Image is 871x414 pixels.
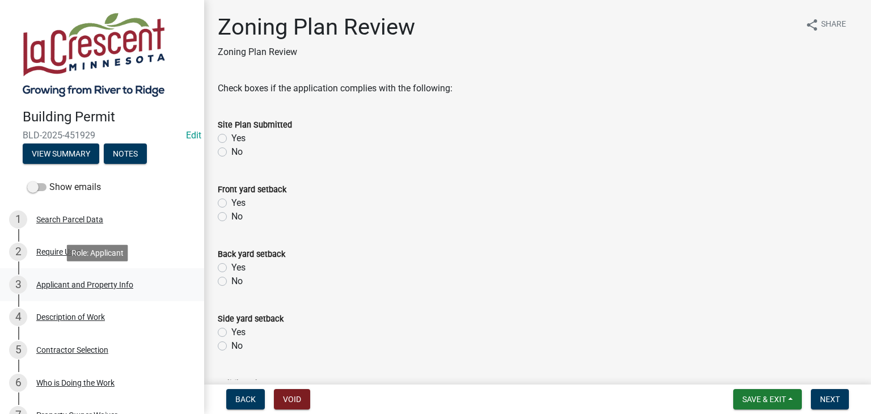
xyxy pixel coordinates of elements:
button: Back [226,389,265,409]
label: Show emails [27,180,101,194]
h1: Zoning Plan Review [218,14,415,41]
div: Applicant and Property Info [36,281,133,289]
label: Yes [231,132,246,145]
button: Save & Exit [733,389,802,409]
label: Site Plan Submitted [218,121,292,129]
div: Require User [36,248,81,256]
div: 2 [9,243,27,261]
label: Yes [231,196,246,210]
button: Notes [104,143,147,164]
h4: Building Permit [23,109,195,125]
div: 5 [9,341,27,359]
label: No [231,145,243,159]
div: Who is Doing the Work [36,379,115,387]
button: shareShare [796,14,855,36]
label: Side yard setback [218,315,284,323]
span: Next [820,395,840,404]
label: Back yard setback [218,251,285,259]
div: 4 [9,308,27,326]
button: View Summary [23,143,99,164]
label: Front yard setback [218,186,286,194]
div: Role: Applicant [67,244,128,261]
img: City of La Crescent, Minnesota [23,12,165,97]
span: Back [235,395,256,404]
label: No [231,339,243,353]
label: Yes [231,261,246,274]
span: BLD-2025-451929 [23,130,181,141]
button: Void [274,389,310,409]
div: Search Parcel Data [36,216,103,223]
div: 6 [9,374,27,392]
p: Zoning Plan Review [218,45,415,59]
div: Check boxes if the application complies with the following: [218,82,857,95]
label: No [231,274,243,288]
a: Edit [186,130,201,141]
wm-modal-confirm: Edit Application Number [186,130,201,141]
div: Description of Work [36,313,105,321]
div: Contractor Selection [36,346,108,354]
i: share [805,18,819,32]
wm-modal-confirm: Notes [104,150,147,159]
wm-modal-confirm: Summary [23,150,99,159]
div: 3 [9,276,27,294]
button: Next [811,389,849,409]
label: Yes [231,326,246,339]
label: No [231,210,243,223]
span: Share [821,18,846,32]
div: 1 [9,210,27,229]
span: Save & Exit [742,395,786,404]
